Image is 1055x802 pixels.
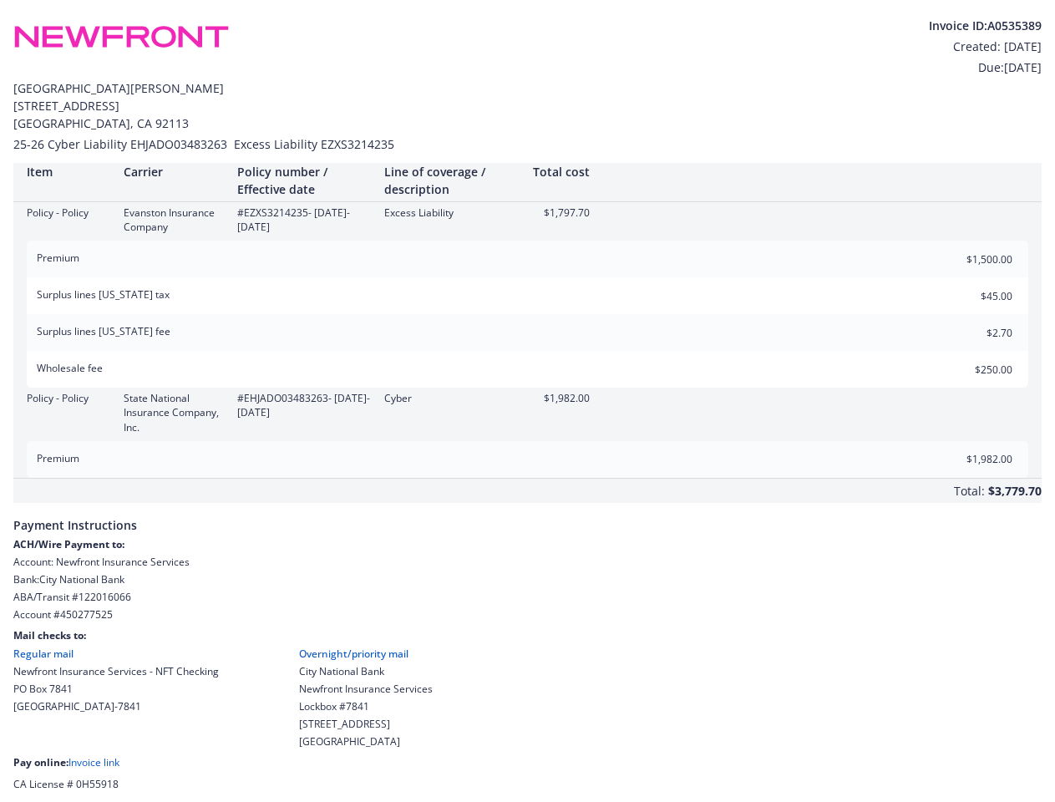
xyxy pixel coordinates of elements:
[299,647,433,661] div: Overnight/priority mail
[13,664,219,678] div: Newfront Insurance Services - NFT Checking
[929,58,1042,76] div: Due: [DATE]
[914,447,1022,472] input: 0.00
[13,503,1042,537] span: Payment Instructions
[37,361,103,375] span: Wholesale fee
[13,755,68,769] span: Pay online:
[531,391,590,405] div: $1,982.00
[299,717,433,731] div: [STREET_ADDRESS]
[13,555,1042,569] div: Account: Newfront Insurance Services
[929,38,1042,55] div: Created: [DATE]
[237,163,371,198] div: Policy number / Effective date
[914,283,1022,308] input: 0.00
[13,135,1042,153] div: 25-26 Cyber Liability EHJADO03483263 Excess Liability EZXS3214235
[37,287,170,302] span: Surplus lines [US_STATE] tax
[68,755,119,769] a: Invoice link
[124,206,224,234] div: Evanston Insurance Company
[384,391,518,405] div: Cyber
[384,163,518,198] div: Line of coverage / description
[13,590,1042,604] div: ABA/Transit # 122016066
[13,682,219,696] div: PO Box 7841
[237,391,371,419] div: #EHJADO03483263 - [DATE]-[DATE]
[124,163,224,180] div: Carrier
[954,482,985,503] div: Total:
[13,537,1042,551] div: ACH/Wire Payment to:
[299,699,433,713] div: Lockbox #7841
[531,163,590,180] div: Total cost
[299,664,433,678] div: City National Bank
[13,647,219,661] div: Regular mail
[237,206,371,234] div: #EZXS3214235 - [DATE]-[DATE]
[124,391,224,434] div: State National Insurance Company, Inc.
[929,17,1042,34] div: Invoice ID: A0535389
[384,206,518,220] div: Excess Liability
[13,628,1042,642] div: Mail checks to:
[988,479,1042,503] div: $3,779.70
[914,357,1022,382] input: 0.00
[13,607,1042,622] div: Account # 450277525
[914,246,1022,272] input: 0.00
[27,163,110,180] div: Item
[914,320,1022,345] input: 0.00
[531,206,590,220] div: $1,797.70
[37,324,170,338] span: Surplus lines [US_STATE] fee
[299,682,433,696] div: Newfront Insurance Services
[37,451,79,465] span: Premium
[13,699,219,713] div: [GEOGRAPHIC_DATA]-7841
[13,777,1042,791] div: CA License # 0H55918
[37,251,79,265] span: Premium
[27,206,110,220] div: Policy - Policy
[27,391,110,405] div: Policy - Policy
[13,79,1042,132] span: [GEOGRAPHIC_DATA][PERSON_NAME] [STREET_ADDRESS] [GEOGRAPHIC_DATA] , CA 92113
[13,572,1042,586] div: Bank: City National Bank
[299,734,433,749] div: [GEOGRAPHIC_DATA]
